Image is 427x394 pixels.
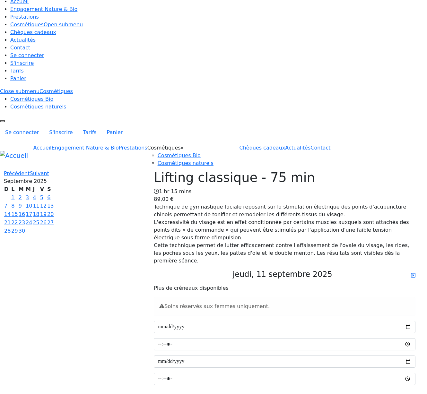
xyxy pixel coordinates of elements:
a: 8 [11,203,14,209]
a: 24 [26,219,32,226]
a: 3 [26,194,29,201]
a: 7 [4,203,7,209]
a: 28 [4,228,11,234]
a: Prestations [10,14,39,20]
span: Lundi [11,186,14,192]
p: Technique de gymnastique faciale reposant sur la stimulation électrique des points d'acupuncture ... [154,203,415,265]
div: 89,00 € [154,195,415,203]
a: 26 [40,219,47,226]
span: Septembre [4,178,32,184]
a: 5 [40,194,43,201]
a: 4 [33,194,36,201]
a: Précédent [4,170,30,176]
a: S'inscrire [10,60,34,66]
span: Jeudi [33,186,35,192]
a: 14 [4,211,11,217]
span: Mercredi [26,186,31,192]
a: Actualités [10,37,36,43]
div: 1 hr 15 mins [154,188,415,195]
a: 15 [11,211,18,217]
a: Panier [102,126,128,139]
a: Cosmétiques naturels [10,104,66,110]
a: 29 [11,228,18,234]
a: 19 [40,211,47,217]
a: 20 [47,211,54,217]
h1: Lifting classique - 75 min [154,170,415,185]
span: Cosmétiques [147,145,184,151]
span: 2025 [34,178,47,184]
a: Cosmétiques Bio [10,96,53,102]
a: 30 [19,228,25,234]
a: Accueil [33,145,51,151]
span: Open submenu [44,21,83,28]
a: 25 [33,219,39,226]
a: 18 [33,211,39,217]
a: Tarifs [10,68,24,74]
span: Mardi [19,186,24,192]
a: Cosmétiques [10,21,83,28]
span: Samedi [47,186,51,192]
h4: jeudi, 11 septembre 2025 [233,270,332,279]
a: 10 [26,203,32,209]
a: 2 [19,194,22,201]
a: Se connecter [10,52,44,58]
a: 27 [47,219,54,226]
a: Contact [310,145,330,151]
a: S'inscrire [44,126,78,139]
a: 13 [47,203,54,209]
a: Prestations [119,145,147,151]
a: Engagement Nature & Bio [52,145,119,151]
a: 23 [19,219,25,226]
a: Contact [10,45,30,51]
a: 17 [26,211,32,217]
span: » [181,145,184,151]
a: 16 [19,211,25,217]
span: Vendredi [40,186,44,192]
a: Actualités [285,145,310,151]
a: 1 [11,194,14,201]
span: Dimanche [4,186,8,192]
a: Tarifs [78,126,102,139]
a: 11 [33,203,39,209]
a: Chèques cadeaux [10,29,56,35]
div: Plus de créneaux disponibles [154,284,415,292]
a: Suivant [30,170,49,176]
a: 22 [11,219,18,226]
a: 12 [40,203,47,209]
a: Cosmétiques Bio [158,152,201,158]
div: Soins réservés aux femmes uniquement. [154,297,415,316]
a: Cosmétiques naturels [158,160,213,166]
a: Chèques cadeaux [240,145,285,151]
a: 21 [4,219,11,226]
a: Panier [10,75,26,81]
a: 6 [47,194,50,201]
a: Engagement Nature & Bio [10,6,77,12]
a: 9 [19,203,22,209]
span: Cosmétiques [39,88,73,94]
